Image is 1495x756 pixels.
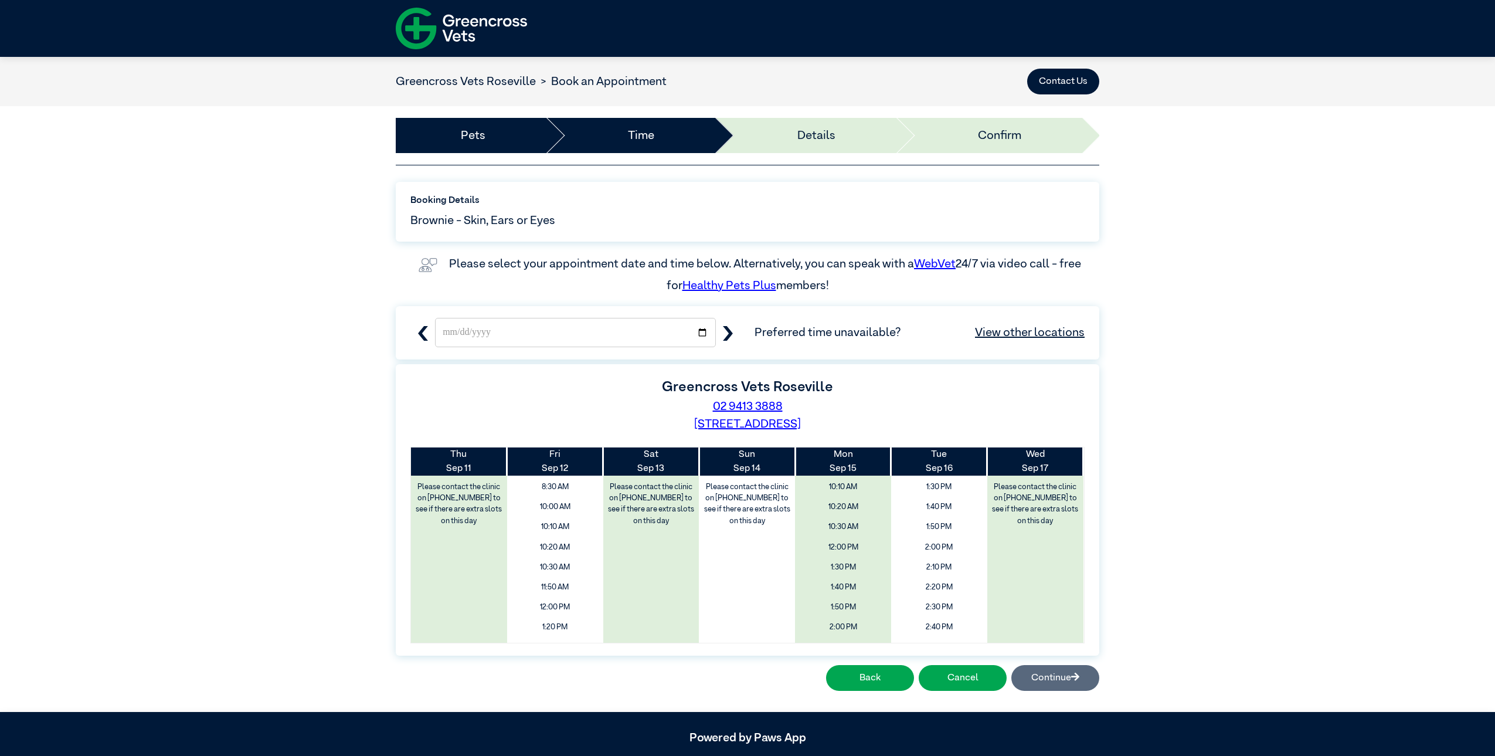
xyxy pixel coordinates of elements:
th: Sep 11 [411,448,507,476]
span: 2:00 PM [895,539,983,556]
span: 10:10 AM [799,479,887,496]
button: Cancel [919,665,1007,691]
label: Please contact the clinic on [PHONE_NUMBER] to see if there are extra slots on this day [700,479,794,530]
span: 10:20 AM [799,499,887,516]
span: Brownie - Skin, Ears or Eyes [410,212,555,229]
span: 11:50 AM [511,579,599,596]
span: 12:00 PM [511,599,599,616]
span: 2:00 PM [799,619,887,636]
th: Sep 14 [699,448,795,476]
a: Healthy Pets Plus [682,280,776,291]
span: 10:30 AM [799,518,887,535]
span: 2:10 PM [895,559,983,576]
a: WebVet [914,258,956,270]
label: Please contact the clinic on [PHONE_NUMBER] to see if there are extra slots on this day [988,479,1082,530]
th: Sep 17 [987,448,1083,476]
img: vet [414,253,442,277]
th: Sep 16 [891,448,987,476]
span: 10:10 AM [511,518,599,535]
span: 10:20 AM [511,539,599,556]
span: 2:30 PM [895,599,983,616]
span: 1:50 PM [895,518,983,535]
a: Pets [461,127,485,144]
span: 12:00 PM [799,539,887,556]
span: 10:00 AM [511,499,599,516]
label: Please select your appointment date and time below. Alternatively, you can speak with a 24/7 via ... [449,258,1083,291]
th: Sep 15 [795,448,891,476]
span: 8:30 AM [511,479,599,496]
span: 10:30 AM [511,559,599,576]
a: Greencross Vets Roseville [396,76,536,87]
span: 2:40 PM [895,619,983,636]
span: 1:40 PM [799,579,887,596]
span: Preferred time unavailable? [755,324,1085,341]
span: 1:30 PM [895,479,983,496]
button: Back [826,665,914,691]
span: 2:50 PM [895,639,983,656]
h5: Powered by Paws App [396,731,1099,745]
button: Contact Us [1027,69,1099,94]
label: Please contact the clinic on [PHONE_NUMBER] to see if there are extra slots on this day [412,479,506,530]
th: Sep 12 [507,448,603,476]
span: 3:50 PM [799,639,887,656]
label: Greencross Vets Roseville [662,380,833,394]
img: f-logo [396,3,527,54]
span: 2:20 PM [895,579,983,596]
span: 1:30 PM [799,559,887,576]
th: Sep 13 [603,448,699,476]
span: 1:30 PM [511,639,599,656]
a: View other locations [975,324,1085,341]
a: [STREET_ADDRESS] [694,418,801,430]
span: 1:50 PM [799,599,887,616]
nav: breadcrumb [396,73,667,90]
a: 02 9413 3888 [713,401,783,412]
li: Book an Appointment [536,73,667,90]
span: 1:40 PM [895,499,983,516]
label: Booking Details [410,194,1085,208]
label: Please contact the clinic on [PHONE_NUMBER] to see if there are extra slots on this day [604,479,698,530]
a: Time [628,127,654,144]
span: 1:20 PM [511,619,599,636]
